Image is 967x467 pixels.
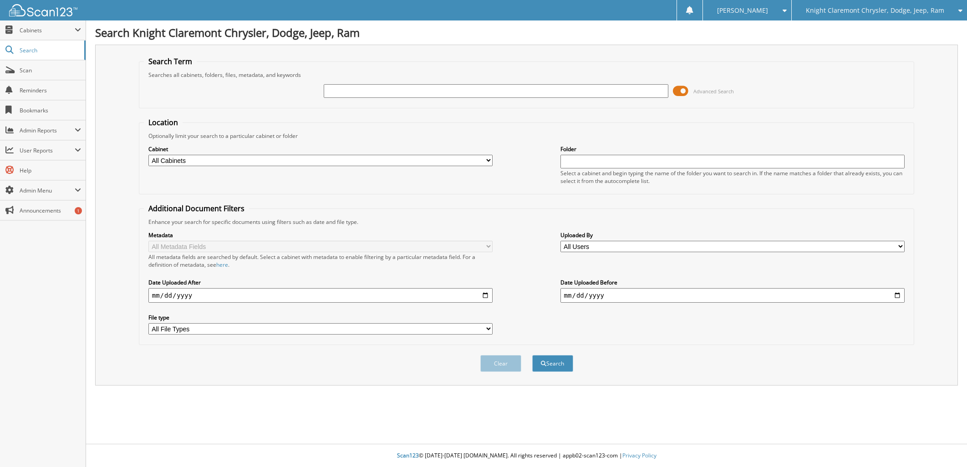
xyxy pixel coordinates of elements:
[532,355,573,372] button: Search
[144,117,183,127] legend: Location
[75,207,82,214] div: 1
[20,66,81,74] span: Scan
[20,86,81,94] span: Reminders
[622,452,657,459] a: Privacy Policy
[144,218,910,226] div: Enhance your search for specific documents using filters such as date and file type.
[144,132,910,140] div: Optionally limit your search to a particular cabinet or folder
[144,71,910,79] div: Searches all cabinets, folders, files, metadata, and keywords
[95,25,958,40] h1: Search Knight Claremont Chrysler, Dodge, Jeep, Ram
[20,26,75,34] span: Cabinets
[148,231,493,239] label: Metadata
[397,452,419,459] span: Scan123
[717,8,768,13] span: [PERSON_NAME]
[20,167,81,174] span: Help
[148,314,493,321] label: File type
[216,261,228,269] a: here
[9,4,77,16] img: scan123-logo-white.svg
[20,147,75,154] span: User Reports
[148,253,493,269] div: All metadata fields are searched by default. Select a cabinet with metadata to enable filtering b...
[148,288,493,303] input: start
[20,187,75,194] span: Admin Menu
[560,169,905,185] div: Select a cabinet and begin typing the name of the folder you want to search in. If the name match...
[144,203,249,213] legend: Additional Document Filters
[806,8,944,13] span: Knight Claremont Chrysler, Dodge, Jeep, Ram
[144,56,197,66] legend: Search Term
[560,288,905,303] input: end
[560,279,905,286] label: Date Uploaded Before
[20,207,81,214] span: Announcements
[20,46,80,54] span: Search
[148,145,493,153] label: Cabinet
[560,145,905,153] label: Folder
[693,88,734,95] span: Advanced Search
[148,279,493,286] label: Date Uploaded After
[20,127,75,134] span: Admin Reports
[86,445,967,467] div: © [DATE]-[DATE] [DOMAIN_NAME]. All rights reserved | appb02-scan123-com |
[20,107,81,114] span: Bookmarks
[560,231,905,239] label: Uploaded By
[480,355,521,372] button: Clear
